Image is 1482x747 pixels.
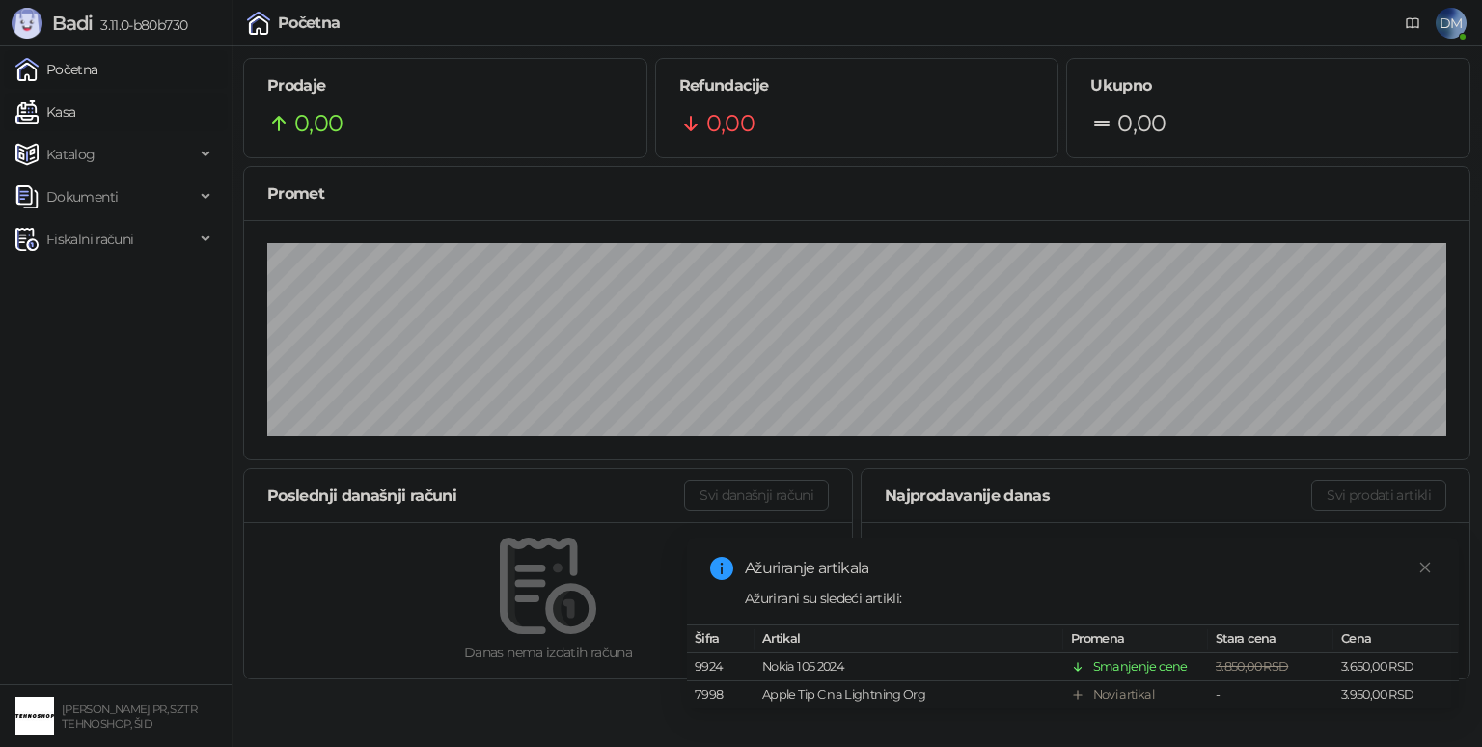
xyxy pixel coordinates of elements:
div: Promet [267,181,1446,206]
span: 3.850,00 RSD [1216,659,1288,674]
div: Ažurirani su sledeći artikli: [745,588,1436,609]
a: Početna [15,50,98,89]
td: 9924 [687,653,755,681]
span: 0,00 [1117,105,1166,142]
span: 3.11.0-b80b730 [93,16,187,34]
span: Fiskalni računi [46,220,133,259]
th: Artikal [755,625,1063,653]
span: Badi [52,12,93,35]
a: Close [1414,557,1436,578]
td: 3.650,00 RSD [1333,653,1459,681]
div: Ažuriranje artikala [745,557,1436,580]
td: Apple Tip C na Lightning Org [755,681,1063,709]
div: Novi artikal [1093,685,1154,705]
div: Smanjenje cene [1093,657,1188,677]
th: Šifra [687,625,755,653]
div: Danas nema izdatih računa [275,642,821,663]
span: DM [1436,8,1467,39]
small: [PERSON_NAME] PR, SZTR TEHNOSHOP, ŠID [62,703,197,731]
button: Svi današnji računi [684,480,829,511]
th: Promena [1063,625,1208,653]
div: Poslednji današnji računi [267,484,684,508]
span: 0,00 [294,105,343,142]
h5: Ukupno [1090,74,1446,97]
h5: Refundacije [679,74,1035,97]
h5: Prodaje [267,74,623,97]
button: Svi prodati artikli [1311,480,1446,511]
span: Dokumenti [46,178,118,216]
td: - [1208,681,1333,709]
td: Nokia 105 2024 [755,653,1063,681]
td: 3.950,00 RSD [1333,681,1459,709]
td: 7998 [687,681,755,709]
th: Stara cena [1208,625,1333,653]
a: Kasa [15,93,75,131]
span: close [1418,561,1432,574]
th: Cena [1333,625,1459,653]
a: Dokumentacija [1397,8,1428,39]
div: Početna [278,15,341,31]
img: 64x64-companyLogo-68805acf-9e22-4a20-bcb3-9756868d3d19.jpeg [15,697,54,735]
img: Logo [12,8,42,39]
span: Katalog [46,135,96,174]
div: Najprodavanije danas [885,484,1311,508]
span: info-circle [710,557,733,580]
span: 0,00 [706,105,755,142]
